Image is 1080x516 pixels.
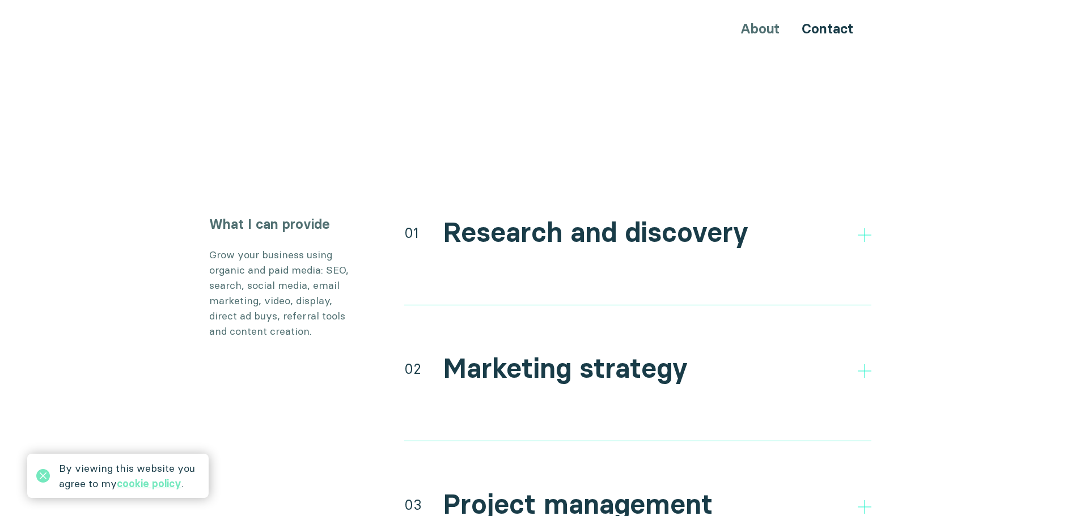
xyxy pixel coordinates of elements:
div: 03 [404,494,422,515]
div: By viewing this website you agree to my . [59,460,200,491]
a: cookie policy [117,477,181,490]
div: 02 [404,359,421,379]
div: 01 [404,223,419,243]
a: Contact [802,20,853,37]
h2: Marketing strategy [443,352,688,385]
h2: Research and discovery [443,216,748,249]
p: Grow your business using organic and paid media: SEO, search, social media, email marketing, vide... [209,247,357,339]
h3: What I can provide [209,215,357,234]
